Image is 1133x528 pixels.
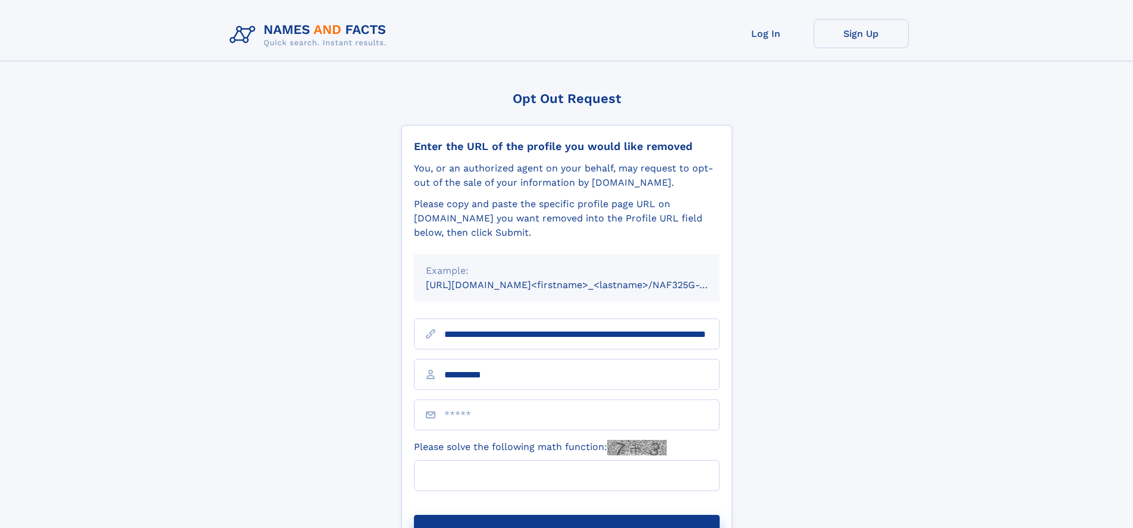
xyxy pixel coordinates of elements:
div: Example: [426,264,708,278]
a: Sign Up [814,19,909,48]
img: Logo Names and Facts [225,19,396,51]
label: Please solve the following math function: [414,440,667,455]
div: Enter the URL of the profile you would like removed [414,140,720,153]
small: [URL][DOMAIN_NAME]<firstname>_<lastname>/NAF325G-xxxxxxxx [426,279,742,290]
div: Opt Out Request [401,91,732,106]
div: You, or an authorized agent on your behalf, may request to opt-out of the sale of your informatio... [414,161,720,190]
a: Log In [718,19,814,48]
div: Please copy and paste the specific profile page URL on [DOMAIN_NAME] you want removed into the Pr... [414,197,720,240]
